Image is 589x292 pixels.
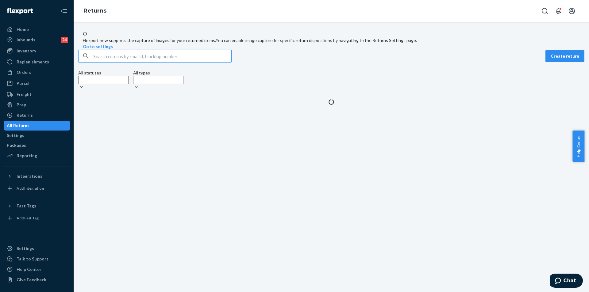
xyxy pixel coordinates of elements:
button: Create return [545,50,584,62]
div: Packages [7,142,26,148]
div: Fast Tags [17,203,36,209]
div: Add Integration [17,186,44,191]
div: Settings [7,132,24,138]
a: Home [4,25,70,34]
button: Open notifications [552,5,564,17]
a: Add Fast Tag [4,213,70,223]
div: Inventory [17,48,36,54]
div: Help Center [17,266,41,272]
div: All Returns [7,123,29,129]
div: Add Fast Tag [17,215,39,221]
input: All types [133,76,183,84]
button: Close Navigation [58,5,70,17]
button: Fast Tags [4,201,70,211]
div: Talk to Support [17,256,48,262]
input: Search returns by rma, id, tracking number [93,50,231,62]
a: Settings [4,244,70,253]
span: You can enable image capture for specific return dispositions by navigating to the Returns Settin... [216,38,417,43]
iframe: Opens a widget where you can chat to one of our agents [550,274,583,289]
div: Returns [17,112,33,118]
a: Inbounds24 [4,35,70,45]
button: Integrations [4,171,70,181]
button: Open account menu [566,5,578,17]
a: Packages [4,140,70,150]
a: Parcel [4,78,70,88]
button: Talk to Support [4,254,70,264]
a: Prep [4,100,70,110]
div: All types [133,70,183,76]
div: Give Feedback [17,277,46,283]
a: Settings [4,131,70,140]
div: Parcel [17,80,29,86]
div: Prep [17,102,26,108]
div: All statuses [78,70,129,76]
div: Replenishments [17,59,49,65]
a: Returns [4,110,70,120]
button: Go to settings [83,44,113,50]
a: Inventory [4,46,70,56]
div: Home [17,26,29,32]
button: Give Feedback [4,275,70,285]
a: Orders [4,67,70,77]
a: Returns [83,7,106,14]
button: Help Center [572,131,584,162]
a: Add Integration [4,184,70,193]
div: Settings [17,245,34,252]
span: Flexport now supports the capture of images for your returned items. [83,38,216,43]
div: Inbounds [17,37,35,43]
div: Reporting [17,153,37,159]
a: Replenishments [4,57,70,67]
button: Open Search Box [539,5,551,17]
a: Reporting [4,151,70,161]
ol: breadcrumbs [79,2,111,20]
a: Freight [4,89,70,99]
div: 24 [61,37,68,43]
img: Flexport logo [7,8,33,14]
div: Freight [17,91,32,97]
div: Orders [17,69,31,75]
input: All statuses [78,76,129,84]
a: Help Center [4,264,70,274]
a: All Returns [4,121,70,131]
div: Integrations [17,173,42,179]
